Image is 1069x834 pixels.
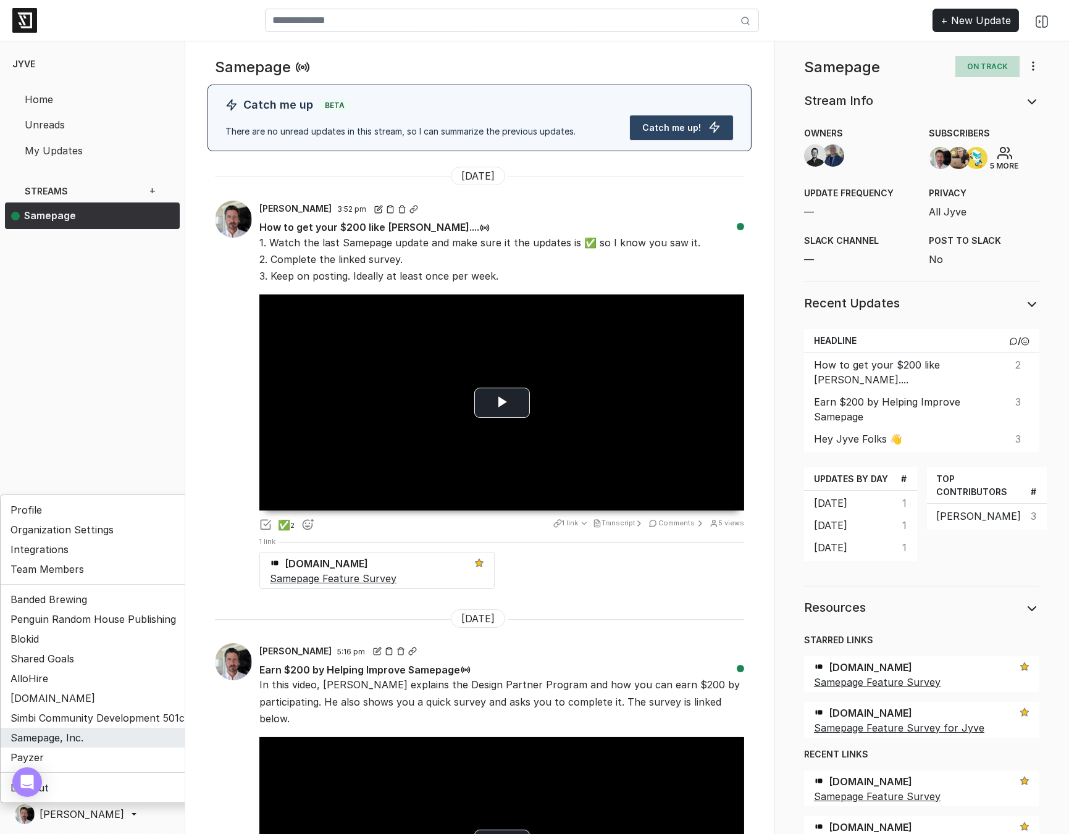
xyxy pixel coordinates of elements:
[270,572,396,585] a: Samepage Feature Survey
[814,676,941,688] a: Samepage Feature Survey
[814,722,984,734] a: Samepage Feature Survey for Jyve
[1004,427,1039,452] td: 3
[15,86,170,112] a: Home
[259,202,337,214] a: [PERSON_NAME]
[1,688,200,708] a: [DOMAIN_NAME]
[1,540,200,559] a: Integrations
[275,513,298,536] button: ✅️2
[804,633,1039,646] span: Starred Links
[319,99,351,111] span: Beta
[259,537,275,546] span: 1 link
[259,677,744,727] p: In this video, [PERSON_NAME] explains the Design Partner Program and how you can earn $200 by par...
[804,56,941,75] h4: Samepage
[1004,329,1039,352] th: /
[658,519,695,527] turbo-frame: Comments
[1,629,200,649] a: Blokid
[1,649,200,669] a: Shared Goals
[259,218,490,235] span: How to get your $200 like [PERSON_NAME]....
[1,728,200,748] a: Samepage, Inc.
[804,186,915,199] span: Update Frequency
[804,748,1039,761] span: Recent Links
[290,522,295,530] span: 2
[955,56,1020,77] span: On Track
[474,388,530,418] button: Play Video
[829,821,912,833] span: [DOMAIN_NAME]
[1,559,200,579] a: Team Members
[270,558,280,568] img: 54dfd131-550a-4eab-a773-f92eef792096
[804,601,1010,614] h5: Resources
[965,147,987,169] img: Jirah Bobadilla
[1,669,200,688] a: AlloHire
[642,122,701,133] span: Catch me up!
[814,822,824,832] img: 96edba0b-7445-4df4-b44c-39edcf4f8203
[218,125,622,141] div: There are no unread updates in this stream, so I can summarize the previous updates.
[814,776,824,786] img: 54dfd131-550a-4eab-a773-f92eef792096
[1026,467,1047,504] th: #
[25,143,142,158] span: My Updates
[804,127,915,140] span: Owners
[12,8,37,33] img: logo-6ba331977e59facfbff2947a2e854c94a5e6b03243a11af005d3916e8cc67d17.png
[25,92,142,107] span: Home
[40,807,124,822] span: [PERSON_NAME]
[895,535,916,561] td: 1
[895,467,916,491] th: #
[479,219,490,235] button: Read this update to me
[804,234,915,247] span: Slack Channel
[814,790,941,803] a: Samepage Feature Survey
[804,467,895,491] th: Updates by Day
[710,519,744,527] span: 5 views
[259,235,744,285] p: 1. Watch the last Samepage update and make sure it the updates is ✅ so I know you saw it. 2. Comp...
[11,208,142,224] span: Samepage
[804,352,1004,390] td: How to get your $200 like [PERSON_NAME]....
[929,234,1040,247] span: Post to Slack
[451,167,505,185] span: [DATE]
[797,234,922,267] div: —
[991,161,1019,172] div: 5 MORE
[895,490,916,513] td: 1
[804,490,895,513] td: [DATE]
[895,513,916,535] td: 1
[1,748,200,767] a: Payzer
[215,56,291,75] h4: Samepage
[804,297,1010,309] h5: Recent Updates
[553,519,590,527] span: 1 link
[337,647,365,656] span: 5:16 pm
[593,519,646,527] a: Transcript
[337,204,366,214] span: 3:52 pm
[460,661,471,677] button: Read this update to me
[25,117,142,132] span: Unreads
[929,186,1040,199] span: Privacy
[1,708,200,728] a: Simbi Community Development 501c3
[804,144,826,167] img: Corey Manicone
[814,662,824,672] img: 54dfd131-550a-4eab-a773-f92eef792096
[804,427,1004,452] td: Hey Jyve Folks 👋
[829,707,912,719] span: [DOMAIN_NAME]
[804,94,1010,107] h5: Stream Info
[1,778,200,798] a: Log Out
[804,513,895,535] td: [DATE]
[12,767,42,797] div: Open Intercom Messenger
[929,147,952,169] img: Paul Wicker
[5,202,170,229] a: Samepage
[927,503,1026,530] td: [PERSON_NAME]
[135,178,170,202] a: +
[243,98,313,111] span: Catch me up
[15,112,170,138] a: Unreads
[259,644,337,657] a: [PERSON_NAME]
[829,661,912,673] span: [DOMAIN_NAME]
[922,234,1047,267] div: No
[12,59,35,69] span: Jyve
[797,186,922,219] div: —
[629,115,734,141] button: Catch me up!
[804,390,1004,427] td: Earn $200 by Helping Improve Samepage
[1004,352,1039,390] td: 2
[259,646,332,656] span: [PERSON_NAME]
[259,661,471,677] span: Earn $200 by Helping Improve Samepage
[927,467,1026,504] th: Top Contributors
[814,707,824,717] img: 96edba0b-7445-4df4-b44c-39edcf4f8203
[145,183,160,197] span: +
[215,201,252,238] img: Paul Wicker
[648,519,707,527] a: Comments
[295,62,310,75] a: Read new updates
